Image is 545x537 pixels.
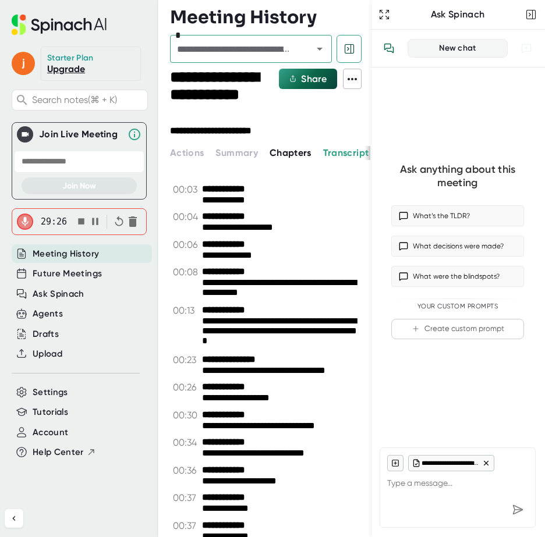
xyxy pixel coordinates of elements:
span: 00:37 [173,492,199,503]
button: Chapters [270,146,312,160]
div: New chat [415,43,500,54]
span: 00:13 [173,305,199,316]
span: Join Now [62,181,96,191]
span: Chapters [270,147,312,158]
button: Tutorials [33,406,68,419]
button: Account [33,426,68,439]
span: 00:26 [173,382,199,393]
span: 00:23 [173,354,199,365]
div: Join Live MeetingJoin Live Meeting [17,123,141,146]
div: Starter Plan [47,53,94,63]
button: Actions [170,146,204,160]
button: Join Now [22,177,137,194]
span: Transcript [323,147,369,158]
span: Share [301,73,327,84]
button: Drafts [33,328,59,341]
button: Agents [33,307,63,321]
button: Meeting History [33,247,99,261]
span: 00:37 [173,520,199,531]
span: 29:26 [41,216,67,227]
button: Future Meetings [33,267,102,280]
div: Ask anything about this meeting [391,163,524,189]
a: Upgrade [47,63,85,74]
div: Ask Spinach [392,9,523,20]
div: Send message [507,499,528,520]
button: Collapse sidebar [5,509,23,528]
button: Ask Spinach [33,287,84,301]
button: Help Center [33,446,96,459]
button: Close conversation sidebar [523,6,539,23]
span: 00:34 [173,437,199,448]
button: Settings [33,386,68,399]
button: Share [279,69,337,89]
span: j [12,52,35,75]
button: Upload [33,347,62,361]
h3: Meeting History [170,7,317,28]
button: What’s the TLDR? [391,205,524,226]
span: 00:08 [173,266,199,278]
button: Open [312,41,328,57]
button: Create custom prompt [391,319,524,339]
button: Hide meeting chat [337,35,362,63]
span: Actions [170,147,204,158]
span: Help Center [33,446,84,459]
span: Search notes (⌘ + K) [32,94,144,105]
div: Your Custom Prompts [391,303,524,311]
button: Expand to Ask Spinach page [376,6,392,23]
button: Summary [215,146,257,160]
span: Summary [215,147,257,158]
span: 00:36 [173,465,199,476]
div: Join Live Meeting [39,129,122,140]
span: 00:03 [173,184,199,195]
button: View conversation history [377,37,401,60]
button: What decisions were made? [391,236,524,257]
span: 00:30 [173,410,199,421]
span: 00:06 [173,239,199,250]
button: Transcript [323,146,369,160]
button: What were the blindspots? [391,266,524,287]
img: Join Live Meeting [19,129,31,140]
span: 00:04 [173,211,199,222]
